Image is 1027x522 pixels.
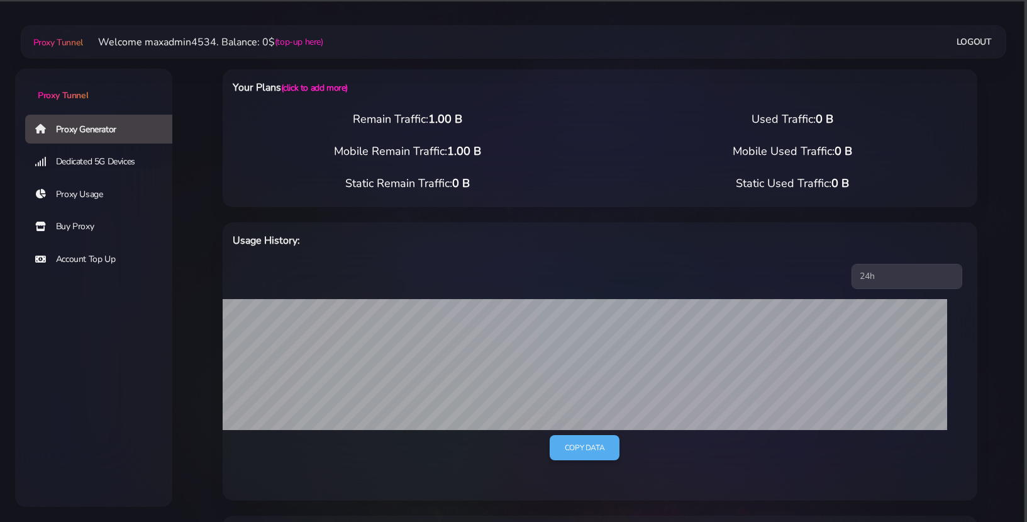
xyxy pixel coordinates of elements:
a: Buy Proxy [25,212,182,241]
a: Proxy Generator [25,115,182,144]
span: 0 B [835,144,852,159]
div: Static Used Traffic: [600,175,985,192]
span: 0 B [816,111,833,127]
iframe: Webchat Widget [955,450,1011,506]
a: Logout [957,30,992,54]
a: Dedicated 5G Devices [25,147,182,176]
span: 0 B [831,176,849,191]
span: 0 B [452,176,470,191]
span: 1.00 B [428,111,462,127]
a: Proxy Tunnel [15,69,172,102]
a: Copy data [550,435,619,461]
span: Proxy Tunnel [38,89,88,101]
a: Proxy Tunnel [31,32,83,52]
div: Used Traffic: [600,111,985,128]
a: (top-up here) [275,35,323,48]
div: Mobile Remain Traffic: [215,143,600,160]
a: Proxy Usage [25,180,182,209]
span: Proxy Tunnel [33,37,83,48]
a: (click to add more) [281,82,348,94]
span: 1.00 B [447,144,481,159]
div: Remain Traffic: [215,111,600,128]
div: Static Remain Traffic: [215,175,600,192]
li: Welcome maxadmin4534. Balance: 0$ [83,35,323,50]
a: Account Top Up [25,245,182,274]
div: Mobile Used Traffic: [600,143,985,160]
h6: Usage History: [233,232,655,249]
h6: Your Plans [233,79,655,96]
